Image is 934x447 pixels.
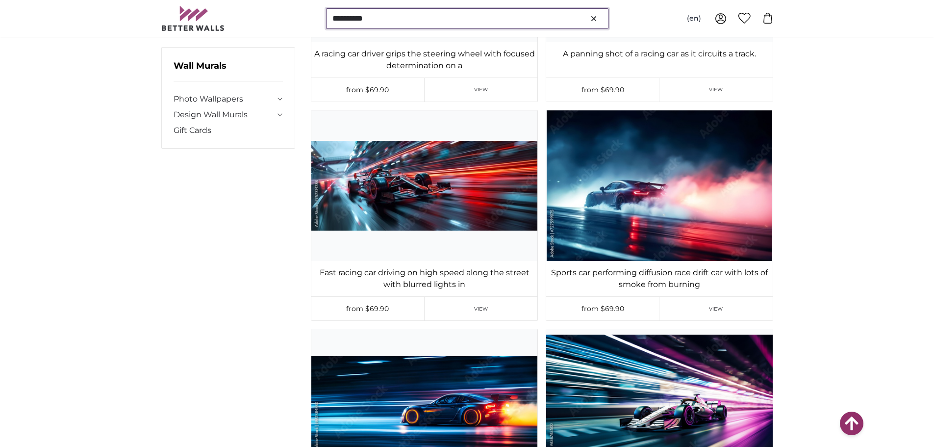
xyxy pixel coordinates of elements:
[161,6,225,31] img: Betterwalls
[174,109,283,121] summary: Design Wall Murals
[174,93,276,105] a: Photo Wallpapers
[548,48,770,60] a: A panning shot of a racing car as it circuits a track.
[546,110,772,261] img: photo-wallpaper-antique-compass-xl
[313,267,535,290] a: Fast racing car driving on high speed along the street with blurred lights in
[346,304,389,313] span: from $69.90
[313,48,535,72] a: A racing car driver grips the steering wheel with focused determination on a
[346,85,389,94] span: from $69.90
[174,125,283,136] a: Gift Cards
[174,109,276,121] a: Design Wall Murals
[425,78,538,102] a: View
[548,267,770,290] a: Sports car performing diffusion race drift car with lots of smoke from burning
[174,93,283,105] summary: Photo Wallpapers
[709,305,723,313] span: View
[311,110,537,261] img: photo-wallpaper-antique-compass-xl
[659,297,773,320] a: View
[679,10,709,27] button: (en)
[474,305,488,313] span: View
[425,297,538,320] a: View
[709,86,723,93] span: View
[581,304,624,313] span: from $69.90
[581,85,624,94] span: from $69.90
[474,86,488,93] span: View
[659,78,773,102] a: View
[174,59,283,81] h3: Wall Murals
